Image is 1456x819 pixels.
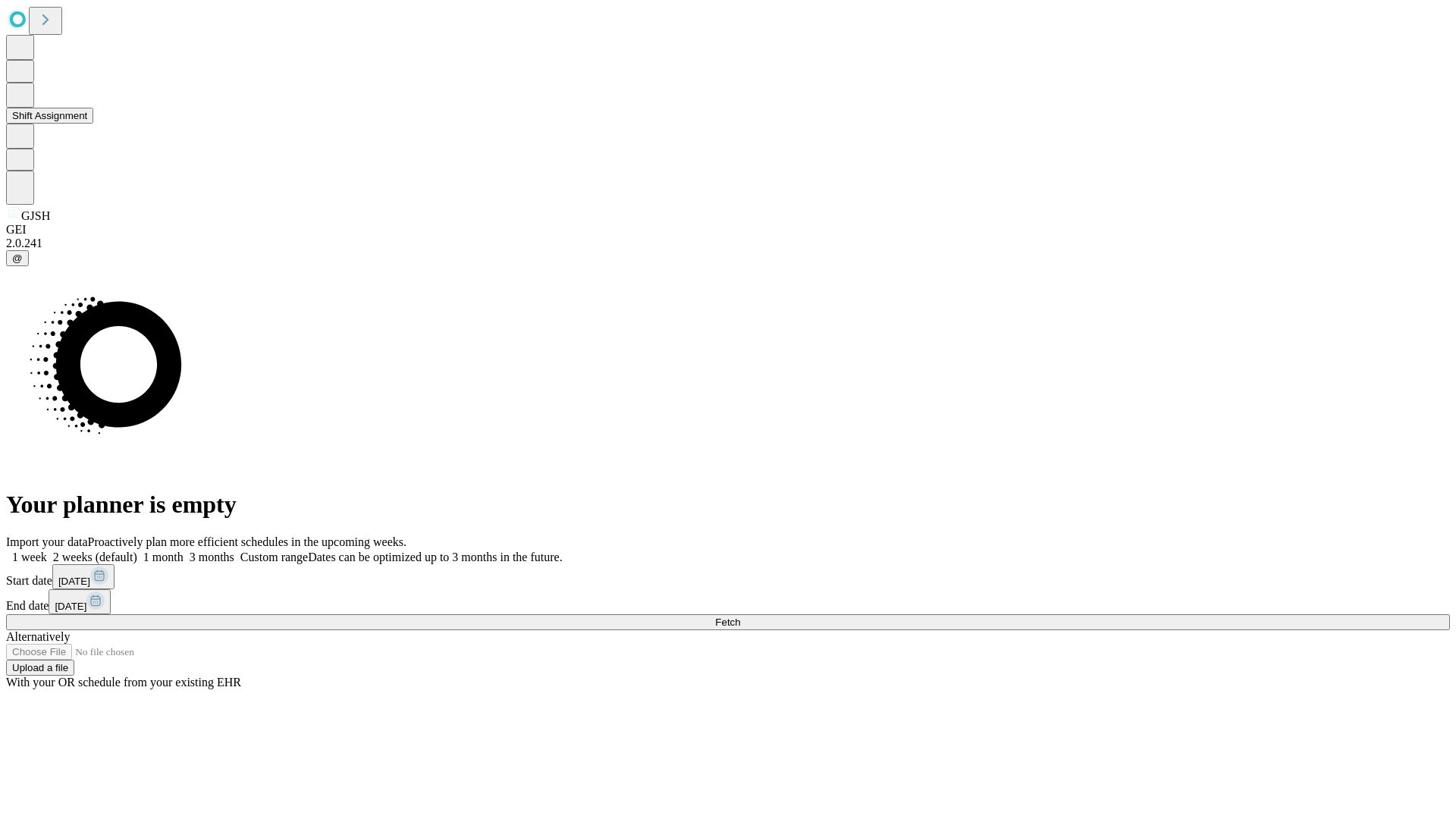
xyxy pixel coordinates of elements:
[52,564,115,589] button: [DATE]
[715,617,740,628] span: Fetch
[6,676,241,689] span: With your OR schedule from your existing EHR
[6,223,1450,237] div: GEI
[12,551,47,563] span: 1 week
[6,589,1450,614] div: End date
[6,660,74,676] button: Upload a file
[21,209,50,222] span: GJSH
[143,551,184,563] span: 1 month
[55,601,86,612] span: [DATE]
[6,237,1450,250] div: 2.0.241
[12,253,23,264] span: @
[6,630,70,643] span: Alternatively
[58,576,90,587] span: [DATE]
[308,551,562,563] span: Dates can be optimized up to 3 months in the future.
[6,108,93,124] button: Shift Assignment
[6,564,1450,589] div: Start date
[6,491,1450,519] h1: Your planner is empty
[6,614,1450,630] button: Fetch
[240,551,308,563] span: Custom range
[6,250,29,266] button: @
[190,551,234,563] span: 3 months
[49,589,111,614] button: [DATE]
[88,535,406,548] span: Proactively plan more efficient schedules in the upcoming weeks.
[53,551,137,563] span: 2 weeks (default)
[6,535,88,548] span: Import your data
